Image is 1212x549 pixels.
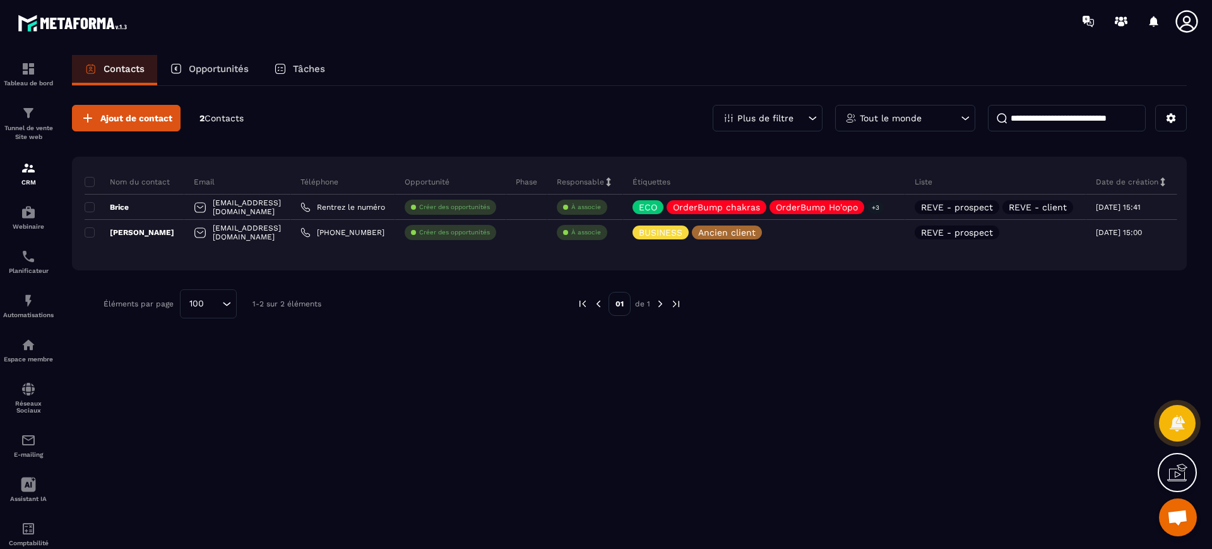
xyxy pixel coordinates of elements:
[194,177,215,187] p: Email
[557,177,604,187] p: Responsable
[252,299,321,308] p: 1-2 sur 2 éléments
[633,177,670,187] p: Étiquettes
[18,11,131,35] img: logo
[85,202,129,212] p: Brice
[655,298,666,310] img: next
[1159,498,1197,536] div: Ouvrir le chat
[104,63,145,75] p: Contacts
[571,203,601,212] p: À associe
[21,61,36,76] img: formation
[3,195,54,239] a: automationsautomationsWebinaire
[100,112,172,124] span: Ajout de contact
[21,249,36,264] img: scheduler
[1096,228,1142,237] p: [DATE] 15:00
[3,451,54,458] p: E-mailing
[208,297,219,311] input: Search for option
[3,423,54,468] a: emailemailE-mailing
[21,337,36,353] img: automations
[3,311,54,318] p: Automatisations
[1009,203,1067,212] p: REVE - client
[300,177,338,187] p: Téléphone
[3,151,54,195] a: formationformationCRM
[3,328,54,372] a: automationsautomationsEspace membre
[419,203,490,212] p: Créer des opportunités
[85,177,170,187] p: Nom du contact
[21,205,36,220] img: automations
[516,177,537,187] p: Phase
[3,495,54,502] p: Assistant IA
[205,113,244,123] span: Contacts
[300,227,384,238] a: [PHONE_NUMBER]
[189,63,249,75] p: Opportunités
[3,267,54,274] p: Planificateur
[405,177,449,187] p: Opportunité
[571,228,601,237] p: À associe
[293,63,325,75] p: Tâches
[157,55,261,85] a: Opportunités
[104,299,174,308] p: Éléments par page
[3,372,54,423] a: social-networksocial-networkRéseaux Sociaux
[21,433,36,448] img: email
[639,203,657,212] p: ECO
[21,521,36,536] img: accountant
[3,400,54,414] p: Réseaux Sociaux
[3,468,54,512] a: Assistant IA
[72,55,157,85] a: Contacts
[1096,203,1141,212] p: [DATE] 15:41
[670,298,682,310] img: next
[21,293,36,308] img: automations
[737,114,793,123] p: Plus de filtre
[3,284,54,328] a: automationsautomationsAutomatisations
[867,201,884,214] p: +3
[673,203,760,212] p: OrderBump chakras
[419,228,490,237] p: Créer des opportunités
[3,540,54,546] p: Comptabilité
[593,298,604,310] img: prev
[3,96,54,151] a: formationformationTunnel de vente Site web
[3,124,54,142] p: Tunnel de vente Site web
[921,203,993,212] p: REVE - prospect
[3,80,54,87] p: Tableau de bord
[3,52,54,96] a: formationformationTableau de bord
[609,292,631,316] p: 01
[1096,177,1158,187] p: Date de création
[3,356,54,363] p: Espace membre
[577,298,588,310] img: prev
[21,382,36,397] img: social-network
[3,239,54,284] a: schedulerschedulerPlanificateur
[639,228,682,237] p: BUSINESS
[921,228,993,237] p: REVE - prospect
[72,105,181,131] button: Ajout de contact
[915,177,932,187] p: Liste
[180,289,237,318] div: Search for option
[3,179,54,186] p: CRM
[698,228,756,237] p: Ancien client
[860,114,922,123] p: Tout le monde
[776,203,858,212] p: OrderBump Ho'opo
[635,299,650,309] p: de 1
[85,227,174,238] p: [PERSON_NAME]
[199,112,244,124] p: 2
[3,223,54,230] p: Webinaire
[21,106,36,121] img: formation
[21,160,36,176] img: formation
[185,297,208,311] span: 100
[261,55,338,85] a: Tâches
